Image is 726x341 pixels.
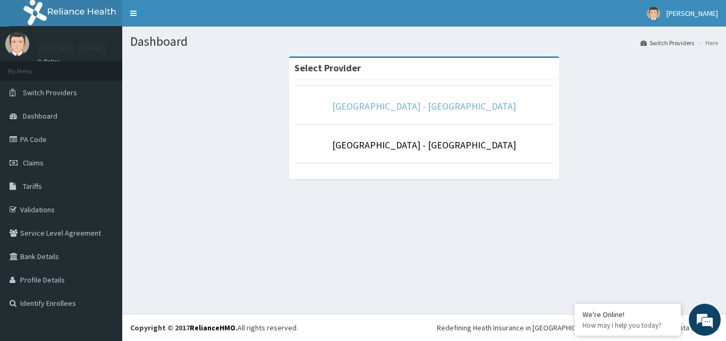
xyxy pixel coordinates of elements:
span: Switch Providers [23,88,77,97]
a: [GEOGRAPHIC_DATA] - [GEOGRAPHIC_DATA] [332,100,516,112]
span: [PERSON_NAME] [666,9,718,18]
span: Tariffs [23,181,42,191]
h1: Dashboard [130,35,718,48]
div: We're Online! [583,310,673,319]
footer: All rights reserved. [122,314,726,341]
span: Claims [23,158,44,168]
p: How may I help you today? [583,321,673,330]
div: Redefining Heath Insurance in [GEOGRAPHIC_DATA] using Telemedicine and Data Science! [437,322,718,333]
p: [PERSON_NAME] [37,43,107,53]
a: Switch Providers [640,38,694,47]
a: Online [37,58,63,65]
a: [GEOGRAPHIC_DATA] - [GEOGRAPHIC_DATA] [332,139,516,151]
a: RelianceHMO [190,323,235,332]
strong: Copyright © 2017 . [130,323,238,332]
strong: Select Provider [294,62,361,74]
li: Here [695,38,718,47]
img: User Image [5,32,29,56]
span: Dashboard [23,111,57,121]
img: User Image [647,7,660,20]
